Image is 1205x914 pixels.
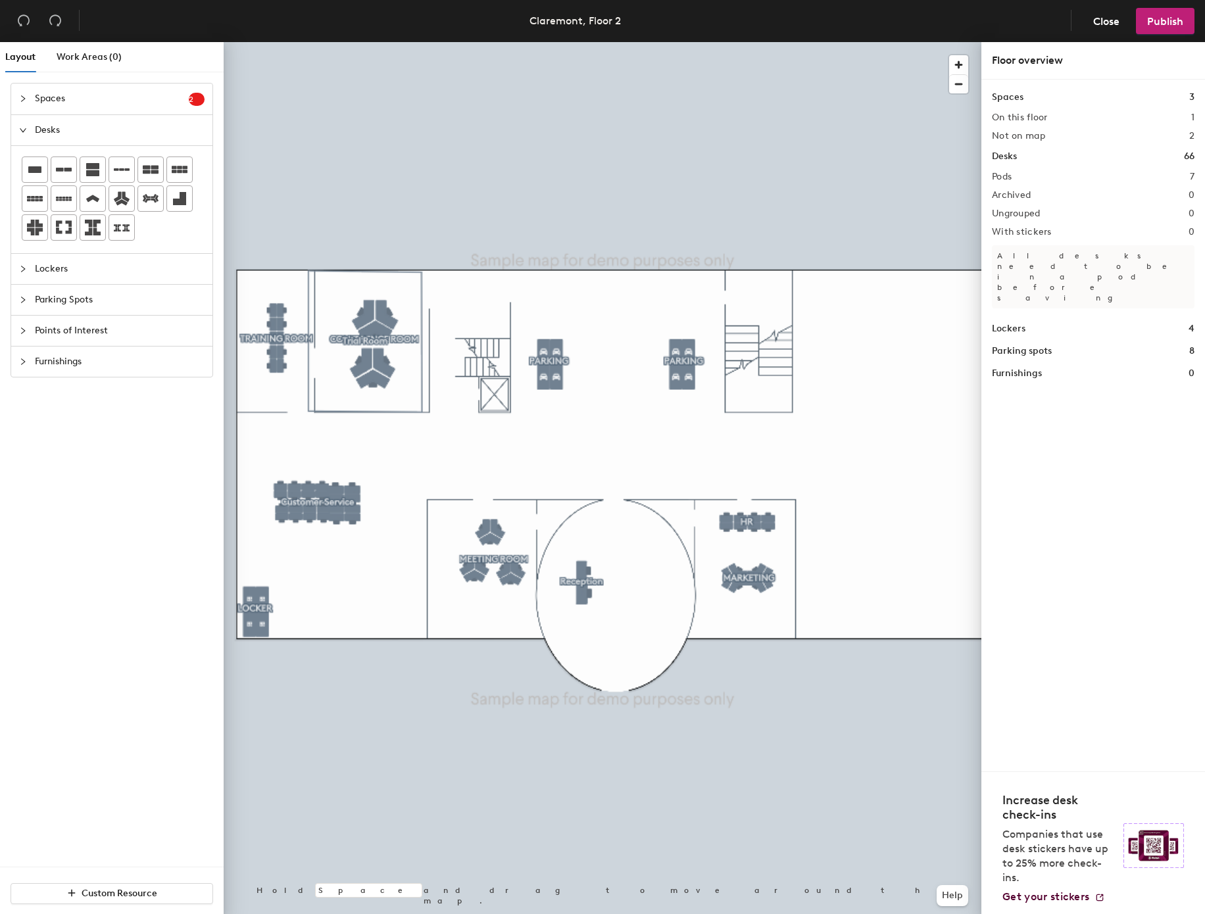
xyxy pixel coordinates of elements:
span: collapsed [19,265,27,273]
h2: 0 [1189,190,1194,201]
span: undo [17,14,30,27]
span: Furnishings [35,347,205,377]
h2: 0 [1189,227,1194,237]
h1: 8 [1189,344,1194,358]
button: Redo (⌘ + ⇧ + Z) [42,8,68,34]
h1: Lockers [992,322,1025,336]
h2: 7 [1190,172,1194,182]
h1: 3 [1189,90,1194,105]
p: Companies that use desk stickers have up to 25% more check-ins. [1002,827,1116,885]
p: All desks need to be in a pod before saving [992,245,1194,308]
h2: Ungrouped [992,208,1041,219]
span: Custom Resource [82,888,157,899]
h1: Spaces [992,90,1023,105]
h1: 4 [1189,322,1194,336]
h1: 0 [1189,366,1194,381]
h2: Pods [992,172,1012,182]
h2: Not on map [992,131,1045,141]
h1: Desks [992,149,1017,164]
span: 2 [189,95,205,104]
button: Close [1082,8,1131,34]
h1: 66 [1184,149,1194,164]
h4: Increase desk check-ins [1002,793,1116,822]
span: collapsed [19,95,27,103]
span: Parking Spots [35,285,205,315]
span: Layout [5,51,36,62]
span: Points of Interest [35,316,205,346]
a: Get your stickers [1002,890,1105,903]
span: collapsed [19,327,27,335]
span: collapsed [19,296,27,304]
h1: Parking spots [992,344,1052,358]
span: Publish [1147,15,1183,28]
span: Desks [35,115,205,145]
button: Publish [1136,8,1194,34]
h2: Archived [992,190,1031,201]
h2: 0 [1189,208,1194,219]
span: Close [1093,15,1119,28]
h2: With stickers [992,227,1052,237]
button: Undo (⌘ + Z) [11,8,37,34]
div: Claremont, Floor 2 [529,12,621,29]
sup: 2 [189,93,205,106]
h2: 1 [1191,112,1194,123]
span: collapsed [19,358,27,366]
span: Spaces [35,84,189,114]
span: Lockers [35,254,205,284]
img: Sticker logo [1123,823,1184,868]
div: Floor overview [992,53,1194,68]
h2: On this floor [992,112,1048,123]
span: Work Areas (0) [57,51,122,62]
span: expanded [19,126,27,134]
button: Help [937,885,968,906]
button: Custom Resource [11,883,213,904]
span: Get your stickers [1002,890,1089,903]
h2: 2 [1189,131,1194,141]
h1: Furnishings [992,366,1042,381]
